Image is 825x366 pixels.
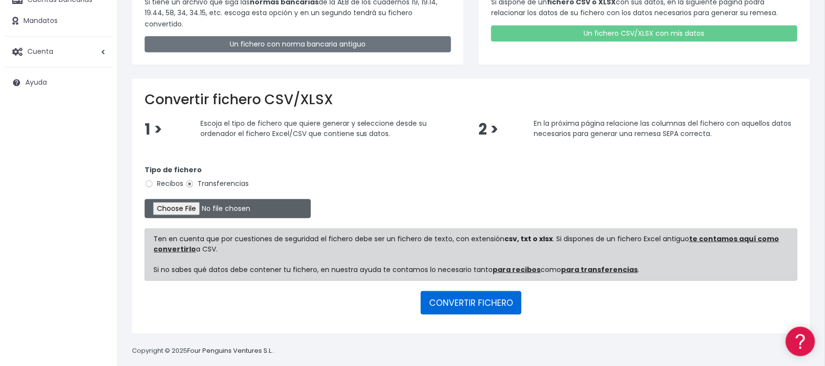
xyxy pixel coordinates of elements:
span: En la próxima página relacione las columnas del fichero con aquellos datos necesarios para genera... [534,118,792,139]
a: te contamos aquí como convertirlo [154,234,780,254]
a: para recibos [493,265,541,274]
label: Transferencias [185,179,249,189]
p: Copyright © 2025 . [132,346,274,356]
span: Escoja el tipo de fichero que quiere generar y seleccione desde su ordenador el fichero Excel/CSV... [200,118,427,139]
a: Cuenta [5,42,112,62]
a: para transferencias [562,265,638,274]
a: Ayuda [5,72,112,93]
a: Mandatos [5,11,112,31]
button: CONVERTIR FICHERO [421,291,521,315]
span: Ayuda [25,78,47,88]
strong: Tipo de fichero [145,165,202,175]
label: Recibos [145,179,183,189]
span: Cuenta [27,46,53,56]
div: Ten en cuenta que por cuestiones de seguridad el fichero debe ser un fichero de texto, con extens... [145,229,798,281]
strong: csv, txt o xlsx [505,234,553,244]
span: 1 > [145,119,162,140]
a: Un fichero con norma bancaria antiguo [145,36,451,52]
h2: Convertir fichero CSV/XLSX [145,91,798,108]
span: 2 > [478,119,499,140]
a: Four Penguins Ventures S.L. [187,346,273,355]
a: Un fichero CSV/XLSX con mis datos [491,25,798,42]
